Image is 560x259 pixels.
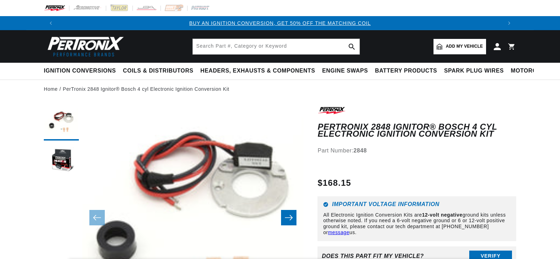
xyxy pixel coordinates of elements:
[317,146,516,155] div: Part Number:
[63,85,229,93] a: PerTronix 2848 Ignitor® Bosch 4 cyl Electronic Ignition Conversion Kit
[193,39,360,54] input: Search Part #, Category or Keyword
[323,202,511,207] h6: Important Voltage Information
[317,177,351,189] span: $168.15
[433,39,486,54] a: Add my vehicle
[328,230,349,235] a: message
[422,212,462,218] strong: 12-volt negative
[511,67,553,75] span: Motorcycle
[375,67,437,75] span: Battery Products
[44,67,116,75] span: Ignition Conversions
[502,16,516,30] button: Translation missing: en.sections.announcements.next_announcement
[58,19,502,27] div: Announcement
[281,210,296,225] button: Slide right
[119,63,197,79] summary: Coils & Distributors
[44,16,58,30] button: Translation missing: en.sections.announcements.previous_announcement
[44,144,79,179] button: Load image 2 in gallery view
[189,20,371,26] a: BUY AN IGNITION CONVERSION, GET 50% OFF THE MATCHING COIL
[323,212,511,236] p: All Electronic Ignition Conversion Kits are ground kits unless otherwise noted. If you need a 6-v...
[317,123,516,138] h1: PerTronix 2848 Ignitor® Bosch 4 cyl Electronic Ignition Conversion Kit
[44,105,79,141] button: Load image 1 in gallery view
[444,67,504,75] span: Spark Plug Wires
[26,16,534,30] slideshow-component: Translation missing: en.sections.announcements.announcement_bar
[58,19,502,27] div: 1 of 3
[123,67,193,75] span: Coils & Distributors
[371,63,441,79] summary: Battery Products
[44,34,124,59] img: Pertronix
[507,63,556,79] summary: Motorcycle
[200,67,315,75] span: Headers, Exhausts & Components
[354,148,367,154] strong: 2848
[89,210,105,225] button: Slide left
[44,85,516,93] nav: breadcrumbs
[322,67,368,75] span: Engine Swaps
[441,63,507,79] summary: Spark Plug Wires
[319,63,371,79] summary: Engine Swaps
[44,85,58,93] a: Home
[344,39,360,54] button: search button
[197,63,319,79] summary: Headers, Exhausts & Components
[446,43,483,50] span: Add my vehicle
[44,63,119,79] summary: Ignition Conversions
